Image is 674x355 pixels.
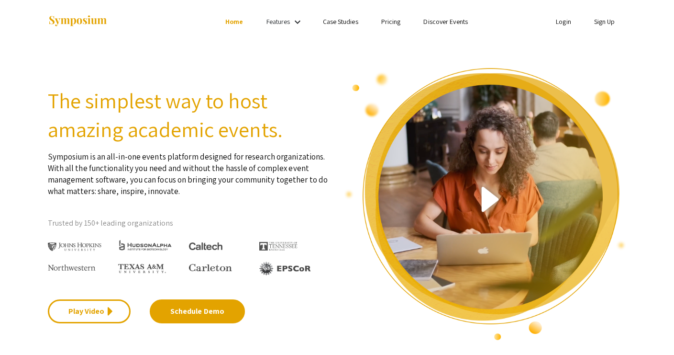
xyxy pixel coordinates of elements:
[150,299,245,323] a: Schedule Demo
[259,242,298,251] img: The University of Tennessee
[48,299,131,323] a: Play Video
[48,15,108,28] img: Symposium by ForagerOne
[225,17,243,26] a: Home
[423,17,468,26] a: Discover Events
[266,17,290,26] a: Features
[118,264,166,274] img: Texas A&M University
[323,17,358,26] a: Case Studies
[48,264,96,270] img: Northwestern
[189,264,232,272] img: Carleton
[633,312,667,348] iframe: Chat
[594,17,615,26] a: Sign Up
[556,17,571,26] a: Login
[48,216,330,230] p: Trusted by 150+ leading organizations
[48,86,330,144] h2: The simplest way to host amazing academic events.
[118,240,172,251] img: HudsonAlpha
[344,67,627,341] img: video overview of Symposium
[292,16,303,28] mat-icon: Expand Features list
[48,144,330,197] p: Symposium is an all-in-one events platform designed for research organizations. With all the func...
[189,242,222,251] img: Caltech
[381,17,401,26] a: Pricing
[48,242,102,252] img: Johns Hopkins University
[259,262,312,275] img: EPSCOR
